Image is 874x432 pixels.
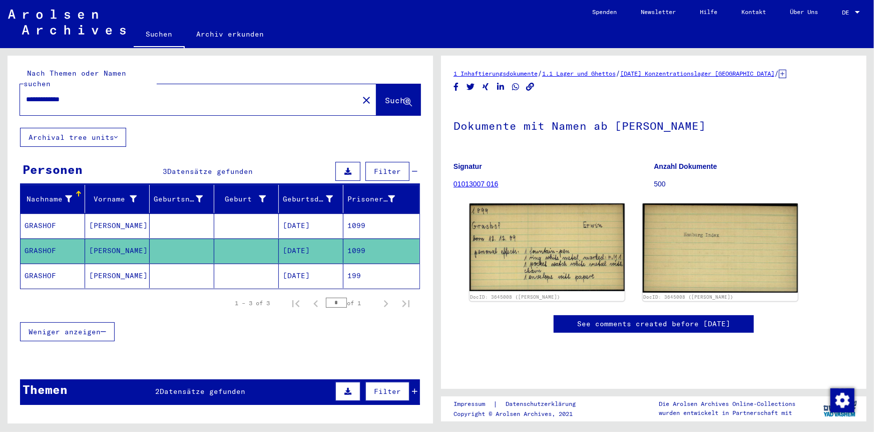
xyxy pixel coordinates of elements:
[21,264,85,288] mat-cell: GRASHOF
[511,81,521,93] button: Share on WhatsApp
[160,387,245,396] span: Datensätze gefunden
[654,162,717,170] b: Anzahl Dokumente
[360,94,372,106] mat-icon: close
[347,191,407,207] div: Prisoner #
[89,194,137,204] div: Vorname
[154,194,203,204] div: Geburtsname
[396,293,416,313] button: Last page
[644,294,734,300] a: DocID: 3645008 ([PERSON_NAME])
[385,95,410,105] span: Suche
[830,388,854,412] img: Zustimmung ändern
[347,194,395,204] div: Prisoner #
[466,81,476,93] button: Share on Twitter
[454,180,499,188] a: 01013007 016
[454,103,854,147] h1: Dokumente mit Namen ab [PERSON_NAME]
[616,69,620,78] span: /
[481,81,491,93] button: Share on Xing
[306,293,326,313] button: Previous page
[279,239,343,263] mat-cell: [DATE]
[134,22,185,48] a: Suchen
[163,167,167,176] span: 3
[218,191,278,207] div: Geburt‏
[23,380,68,398] div: Themen
[167,167,253,176] span: Datensätze gefunden
[279,213,343,238] mat-cell: [DATE]
[451,81,462,93] button: Share on Facebook
[454,399,493,409] a: Impressum
[821,396,859,421] img: yv_logo.png
[20,322,115,341] button: Weniger anzeigen
[343,264,419,288] mat-cell: 199
[471,294,561,300] a: DocID: 3645008 ([PERSON_NAME])
[374,167,401,176] span: Filter
[154,191,215,207] div: Geburtsname
[654,179,854,189] p: 500
[343,213,419,238] mat-cell: 1099
[89,191,149,207] div: Vorname
[21,213,85,238] mat-cell: GRASHOF
[343,185,419,213] mat-header-cell: Prisoner #
[454,162,482,170] b: Signatur
[8,10,126,35] img: Arolsen_neg.svg
[21,185,85,213] mat-header-cell: Nachname
[470,203,625,291] img: 001.jpg
[542,70,616,77] a: 1.1 Lager und Ghettos
[454,70,538,77] a: 1 Inhaftierungsdokumente
[235,299,270,308] div: 1 – 3 of 3
[365,162,409,181] button: Filter
[21,239,85,263] mat-cell: GRASHOF
[343,239,419,263] mat-cell: 1099
[659,408,795,417] p: wurden entwickelt in Partnerschaft mit
[365,382,409,401] button: Filter
[538,69,542,78] span: /
[376,293,396,313] button: Next page
[454,399,588,409] div: |
[85,264,150,288] mat-cell: [PERSON_NAME]
[85,213,150,238] mat-cell: [PERSON_NAME]
[20,128,126,147] button: Archival tree units
[498,399,588,409] a: Datenschutzerklärung
[620,70,774,77] a: [DATE] Konzentrationslager [GEOGRAPHIC_DATA]
[24,69,126,88] mat-label: Nach Themen oder Namen suchen
[774,69,779,78] span: /
[525,81,536,93] button: Copy link
[29,327,101,336] span: Weniger anzeigen
[326,298,376,308] div: of 1
[23,160,83,178] div: Personen
[279,264,343,288] mat-cell: [DATE]
[218,194,266,204] div: Geburt‏
[356,90,376,110] button: Clear
[25,194,72,204] div: Nachname
[842,9,853,16] span: DE
[85,185,150,213] mat-header-cell: Vorname
[279,185,343,213] mat-header-cell: Geburtsdatum
[155,387,160,396] span: 2
[85,239,150,263] mat-cell: [PERSON_NAME]
[496,81,506,93] button: Share on LinkedIn
[283,194,333,204] div: Geburtsdatum
[214,185,279,213] mat-header-cell: Geburt‏
[577,319,730,329] a: See comments created before [DATE]
[286,293,306,313] button: First page
[454,409,588,418] p: Copyright © Arolsen Archives, 2021
[643,203,798,293] img: 002.jpg
[150,185,214,213] mat-header-cell: Geburtsname
[25,191,85,207] div: Nachname
[659,399,795,408] p: Die Arolsen Archives Online-Collections
[283,191,345,207] div: Geburtsdatum
[374,387,401,396] span: Filter
[185,22,276,46] a: Archiv erkunden
[376,84,420,115] button: Suche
